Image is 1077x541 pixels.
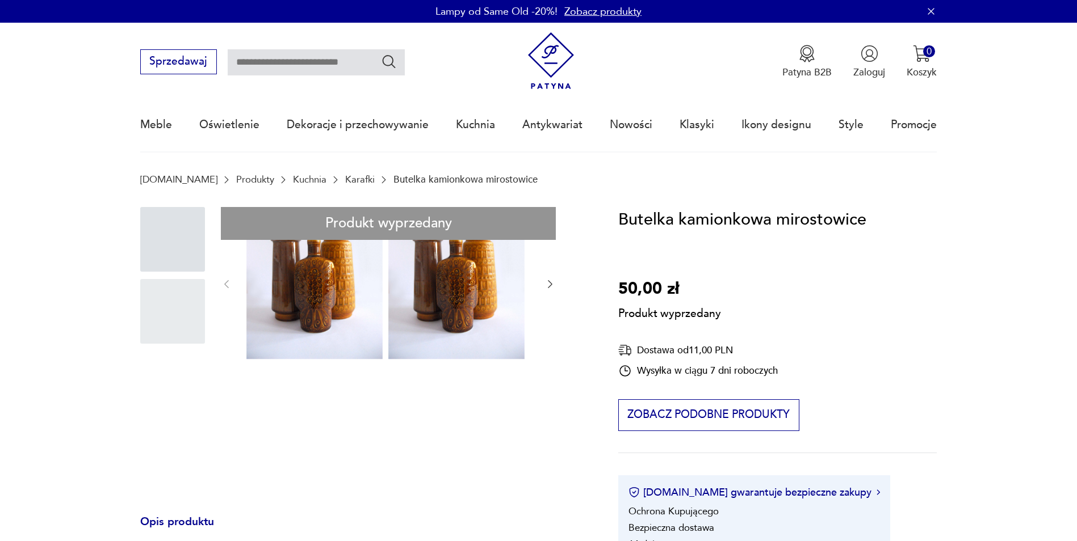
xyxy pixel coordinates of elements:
[393,174,538,185] p: Butelka kamionkowa mirostowice
[853,66,885,79] p: Zaloguj
[680,99,714,151] a: Klasyki
[877,489,880,495] img: Ikona strzałki w prawo
[140,99,172,151] a: Meble
[618,343,632,357] img: Ikona dostawy
[522,99,582,151] a: Antykwariat
[782,45,832,79] button: Patyna B2B
[861,45,878,62] img: Ikonka użytkownika
[628,487,640,498] img: Ikona certyfikatu
[618,276,721,302] p: 50,00 zł
[618,364,778,378] div: Wysyłka w ciągu 7 dni roboczych
[741,99,811,151] a: Ikony designu
[140,518,586,540] h3: Opis produktu
[564,5,642,19] a: Zobacz produkty
[891,99,937,151] a: Promocje
[293,174,326,185] a: Kuchnia
[140,174,217,185] a: [DOMAIN_NAME]
[435,5,558,19] p: Lampy od Same Old -20%!
[456,99,495,151] a: Kuchnia
[140,58,217,67] a: Sprzedawaj
[839,99,864,151] a: Style
[628,485,880,500] button: [DOMAIN_NAME] gwarantuje bezpieczne zakupy
[618,399,799,431] button: Zobacz podobne produkty
[618,207,866,233] h1: Butelka kamionkowa mirostowice
[907,45,937,79] button: 0Koszyk
[913,45,931,62] img: Ikona koszyka
[782,45,832,79] a: Ikona medaluPatyna B2B
[853,45,885,79] button: Zaloguj
[618,343,778,357] div: Dostawa od 11,00 PLN
[628,505,719,518] li: Ochrona Kupującego
[610,99,652,151] a: Nowości
[287,99,429,151] a: Dekoracje i przechowywanie
[907,66,937,79] p: Koszyk
[522,32,580,90] img: Patyna - sklep z meblami i dekoracjami vintage
[923,45,935,57] div: 0
[782,66,832,79] p: Patyna B2B
[798,45,816,62] img: Ikona medalu
[236,174,274,185] a: Produkty
[199,99,259,151] a: Oświetlenie
[345,174,375,185] a: Karafki
[140,49,217,74] button: Sprzedawaj
[628,521,714,534] li: Bezpieczna dostawa
[381,53,397,70] button: Szukaj
[618,302,721,322] p: Produkt wyprzedany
